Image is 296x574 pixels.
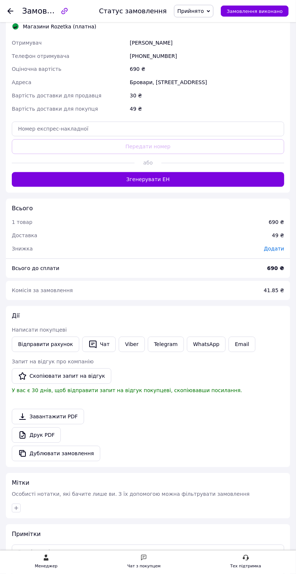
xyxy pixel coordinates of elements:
[82,337,116,352] button: Чат
[22,7,72,15] span: Замовлення
[12,288,73,294] span: Комісія за замовлення
[135,159,162,167] span: або
[264,246,284,252] span: Додати
[128,49,286,63] div: [PHONE_NUMBER]
[12,480,29,487] span: Мітки
[21,23,98,30] div: Магазини Rozetka (платна)
[12,531,41,538] span: Примітки
[268,228,289,244] div: 49 ₴
[12,106,98,112] span: Вартість доставки для покупця
[12,219,32,225] span: 1 товар
[229,337,255,352] button: Email
[128,63,286,76] div: 690 ₴
[230,563,261,570] div: Тех підтримка
[35,563,58,570] div: Менеджер
[128,36,286,49] div: [PERSON_NAME]
[12,122,284,136] input: Номер експрес-накладної
[128,76,286,89] div: Бровари, [STREET_ADDRESS]
[12,233,37,239] span: Доставка
[12,369,111,384] button: Скопіювати запит на відгук
[128,103,286,116] div: 49 ₴
[267,266,284,272] b: 690 ₴
[177,8,204,14] span: Прийнято
[12,388,242,394] span: У вас є 30 днів, щоб відправити запит на відгук покупцеві, скопіювавши посилання.
[12,246,33,252] span: Знижка
[99,7,167,15] div: Статус замовлення
[227,8,283,14] span: Замовлення виконано
[128,89,286,103] div: 30 ₴
[12,66,61,72] span: Оціночна вартість
[12,40,42,46] span: Отримувач
[12,359,94,365] span: Запит на відгук про компанію
[127,563,160,570] div: Чат з покупцем
[12,172,284,187] button: Згенерувати ЕН
[12,93,101,99] span: Вартість доставки для продавця
[221,6,289,17] button: Замовлення виконано
[12,53,69,59] span: Телефон отримувача
[12,428,61,443] a: Друк PDF
[12,205,33,212] span: Всього
[148,337,184,352] a: Telegram
[12,409,84,425] a: Завантажити PDF
[7,7,13,15] div: Повернутися назад
[269,219,284,226] div: 690 ₴
[12,327,67,333] span: Написати покупцеві
[12,446,100,461] button: Дублювати замовлення
[12,337,79,352] button: Відправити рахунок
[12,312,20,319] span: Дії
[264,288,284,294] span: 41.85 ₴
[12,266,59,272] span: Всього до сплати
[187,337,226,352] a: WhatsApp
[12,80,31,86] span: Адреса
[12,491,250,497] span: Особисті нотатки, які бачите лише ви. З їх допомогою можна фільтрувати замовлення
[119,337,144,352] a: Viber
